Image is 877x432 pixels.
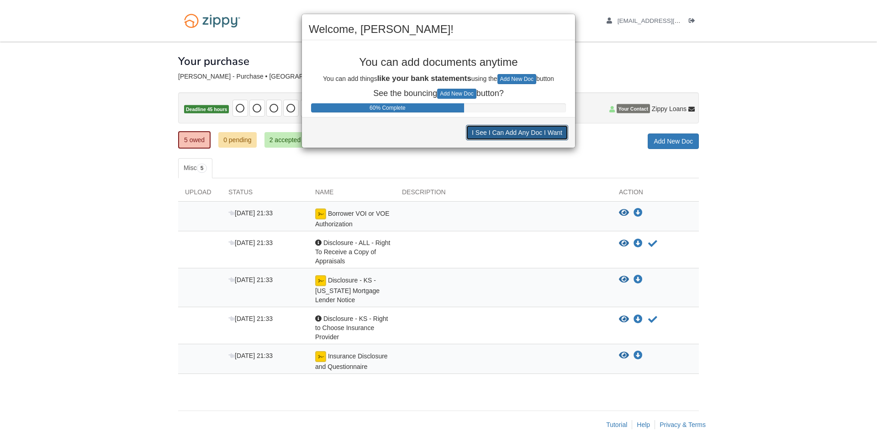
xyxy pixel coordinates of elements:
p: You can add documents anytime [309,56,568,68]
button: Add New Doc [437,89,476,99]
h2: Welcome, [PERSON_NAME]! [309,23,568,35]
div: Progress Bar [311,103,464,112]
p: See the bouncing button? [309,89,568,99]
b: like your bank statements [377,74,471,83]
p: You can add things using the button [309,73,568,84]
button: I See I Can Add Any Doc I Want [466,125,568,140]
button: Add New Doc [497,74,536,84]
